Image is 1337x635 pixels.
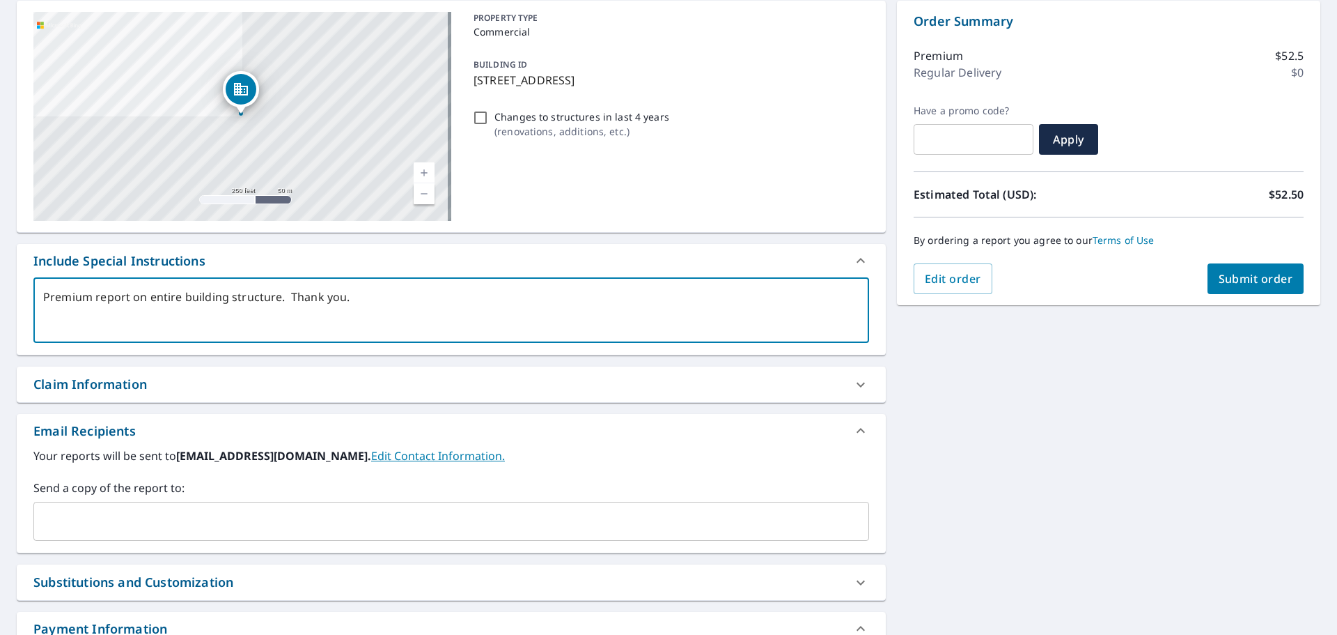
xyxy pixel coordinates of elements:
div: Claim Information [33,375,147,394]
div: Email Recipients [17,414,886,447]
p: $0 [1291,64,1304,81]
p: Order Summary [914,12,1304,31]
a: EditContactInfo [371,448,505,464]
div: Include Special Instructions [33,252,205,270]
span: Edit order [925,271,981,286]
div: Claim Information [17,367,886,402]
div: Include Special Instructions [17,244,886,277]
div: Dropped pin, building 1, Commercial property, 131 S Columbia St Chapel Hill, NC 27514 [223,71,259,114]
p: Regular Delivery [914,64,1001,81]
p: BUILDING ID [474,59,527,70]
a: Current Level 17, Zoom In [414,162,435,183]
p: Commercial [474,24,863,39]
p: ( renovations, additions, etc. ) [494,124,669,139]
p: By ordering a report you agree to our [914,234,1304,247]
label: Have a promo code? [914,105,1033,117]
div: Email Recipients [33,422,136,441]
p: Premium [914,47,963,64]
div: Substitutions and Customization [33,573,233,592]
button: Apply [1039,124,1098,155]
p: $52.5 [1275,47,1304,64]
p: PROPERTY TYPE [474,12,863,24]
a: Terms of Use [1093,234,1155,247]
a: Current Level 17, Zoom Out [414,183,435,204]
p: $52.50 [1269,186,1304,203]
p: [STREET_ADDRESS] [474,72,863,89]
p: Changes to structures in last 4 years [494,109,669,124]
button: Submit order [1207,263,1304,294]
p: Estimated Total (USD): [914,186,1109,203]
span: Submit order [1219,271,1293,286]
b: [EMAIL_ADDRESS][DOMAIN_NAME]. [176,448,371,464]
span: Apply [1050,132,1087,147]
label: Your reports will be sent to [33,447,869,464]
textarea: Premium report on entire building structure. Thank you. [43,291,859,330]
button: Edit order [914,263,992,294]
label: Send a copy of the report to: [33,480,869,496]
div: Substitutions and Customization [17,565,886,600]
